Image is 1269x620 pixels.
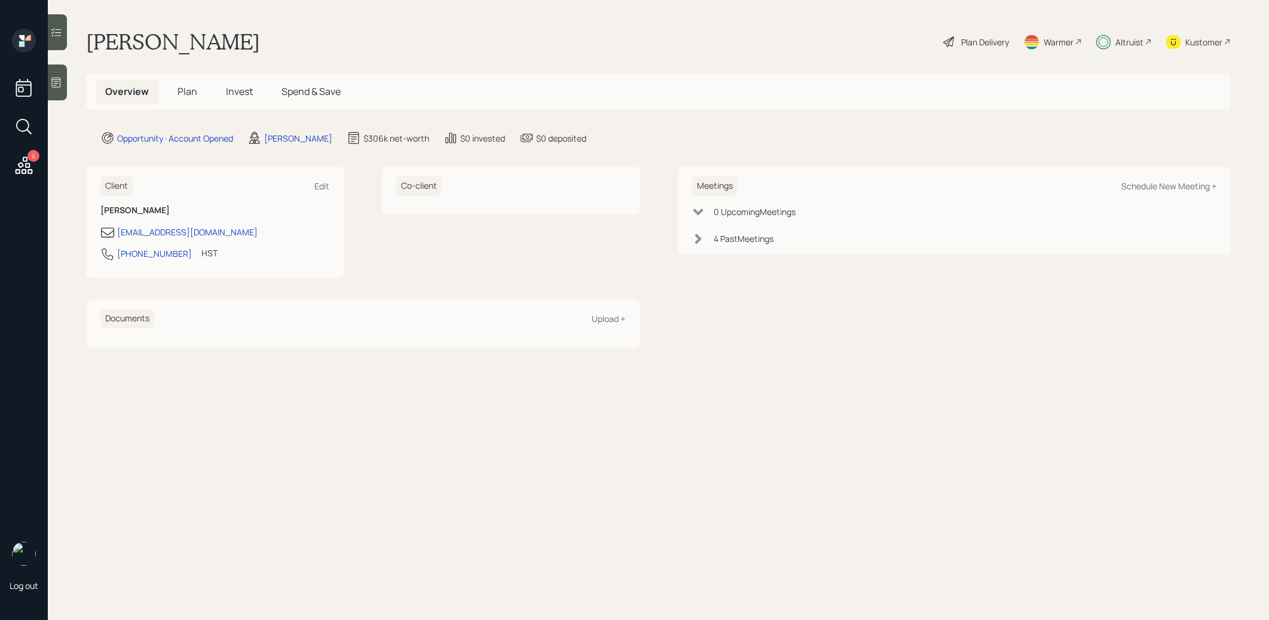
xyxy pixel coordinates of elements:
div: 4 Past Meeting s [714,232,773,245]
div: Kustomer [1185,36,1222,48]
span: Invest [226,85,253,98]
div: Plan Delivery [961,36,1009,48]
div: Upload + [592,313,625,324]
h6: Client [100,176,133,196]
div: 0 Upcoming Meeting s [714,205,796,218]
div: Log out [10,580,38,591]
h6: Documents [100,309,154,329]
div: 4 [27,150,39,162]
div: Schedule New Meeting + [1121,180,1216,192]
h6: [PERSON_NAME] [100,205,329,216]
img: treva-nostdahl-headshot.png [12,542,36,566]
div: HST [201,247,218,259]
div: Altruist [1115,36,1143,48]
div: Edit [314,180,329,192]
div: Opportunity · Account Opened [117,132,233,145]
span: Plan [178,85,197,98]
span: Spend & Save [282,85,341,98]
h1: [PERSON_NAME] [86,29,260,55]
div: [PHONE_NUMBER] [117,247,192,260]
h6: Co-client [396,176,442,196]
div: Warmer [1044,36,1074,48]
h6: Meetings [692,176,738,196]
div: $306k net-worth [363,132,429,145]
div: $0 deposited [536,132,586,145]
div: [EMAIL_ADDRESS][DOMAIN_NAME] [117,226,258,238]
span: Overview [105,85,149,98]
div: [PERSON_NAME] [264,132,332,145]
div: $0 invested [460,132,505,145]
